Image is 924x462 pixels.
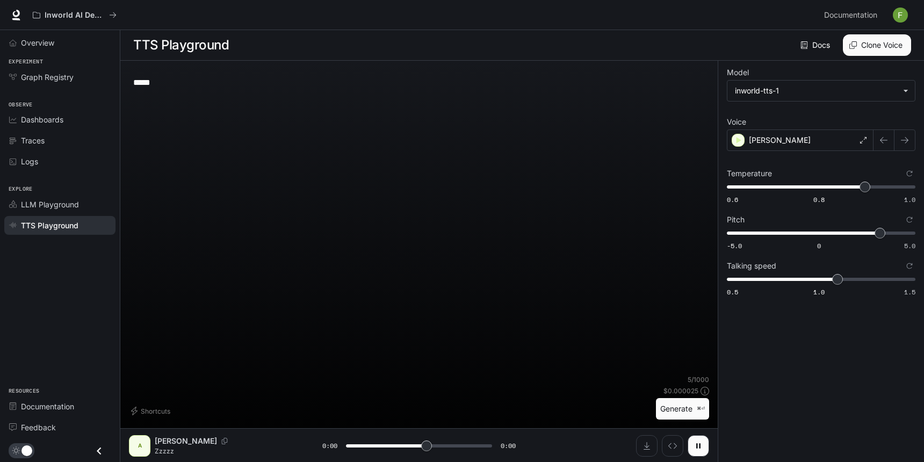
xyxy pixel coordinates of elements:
a: Feedback [4,418,115,437]
span: 0 [817,241,821,250]
img: User avatar [893,8,908,23]
div: inworld-tts-1 [727,81,915,101]
span: Documentation [21,401,74,412]
a: Dashboards [4,110,115,129]
p: Zzzzz [155,446,297,456]
button: Shortcuts [129,402,175,420]
button: Reset to default [904,214,915,226]
span: 0.5 [727,287,738,297]
button: Reset to default [904,168,915,179]
span: 1.5 [904,287,915,297]
button: User avatar [890,4,911,26]
button: Inspect [662,435,683,457]
p: Voice [727,118,746,126]
p: Talking speed [727,262,776,270]
span: Traces [21,135,45,146]
div: A [131,437,148,454]
span: Dashboards [21,114,63,125]
span: 0:00 [322,441,337,451]
span: 0.6 [727,195,738,204]
p: [PERSON_NAME] [749,135,811,146]
p: [PERSON_NAME] [155,436,217,446]
p: Temperature [727,170,772,177]
span: 0.8 [813,195,825,204]
button: Clone Voice [843,34,911,56]
button: Generate⌘⏎ [656,398,709,420]
a: Docs [798,34,834,56]
span: 0:00 [501,441,516,451]
p: ⌘⏎ [697,406,705,412]
span: Logs [21,156,38,167]
span: 5.0 [904,241,915,250]
span: Documentation [824,9,877,22]
a: Logs [4,152,115,171]
span: Dark mode toggle [21,444,32,456]
button: Copy Voice ID [217,438,232,444]
span: -5.0 [727,241,742,250]
button: Reset to default [904,260,915,272]
p: Model [727,69,749,76]
span: 1.0 [904,195,915,204]
a: TTS Playground [4,216,115,235]
a: Documentation [4,397,115,416]
a: Graph Registry [4,68,115,86]
span: Overview [21,37,54,48]
span: Graph Registry [21,71,74,83]
div: inworld-tts-1 [735,85,898,96]
h1: TTS Playground [133,34,229,56]
p: 5 / 1000 [688,375,709,384]
p: Pitch [727,216,745,223]
a: Traces [4,131,115,150]
p: $ 0.000025 [663,386,698,395]
a: Overview [4,33,115,52]
button: Download audio [636,435,658,457]
span: TTS Playground [21,220,78,231]
p: Inworld AI Demos [45,11,105,20]
span: Feedback [21,422,56,433]
a: Documentation [820,4,885,26]
a: LLM Playground [4,195,115,214]
span: 1.0 [813,287,825,297]
button: Close drawer [87,440,111,462]
span: LLM Playground [21,199,79,210]
button: All workspaces [28,4,121,26]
